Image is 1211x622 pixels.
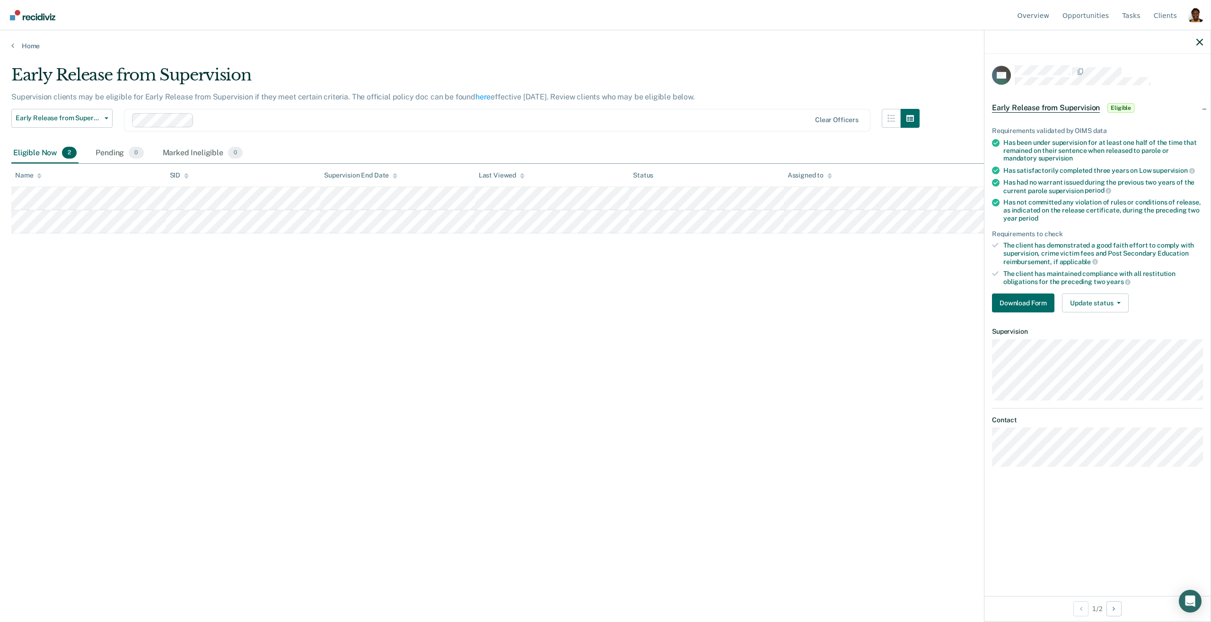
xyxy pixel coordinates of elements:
[1106,278,1131,285] span: years
[11,65,920,92] div: Early Release from Supervision
[1188,7,1203,22] button: Profile dropdown button
[170,171,189,179] div: SID
[11,143,79,164] div: Eligible Now
[228,147,243,159] span: 0
[479,171,525,179] div: Last Viewed
[129,147,143,159] span: 0
[1062,293,1129,312] button: Update status
[16,114,101,122] span: Early Release from Supervision
[992,293,1058,312] a: Navigate to form link
[1003,270,1203,286] div: The client has maintained compliance with all restitution obligations for the preceding two
[992,103,1100,113] span: Early Release from Supervision
[15,171,42,179] div: Name
[633,171,653,179] div: Status
[992,416,1203,424] dt: Contact
[1003,178,1203,195] div: Has had no warrant issued during the previous two years of the current parole supervision
[788,171,832,179] div: Assigned to
[1153,167,1194,174] span: supervision
[475,92,491,101] a: here
[11,42,1200,50] a: Home
[992,293,1054,312] button: Download Form
[1003,166,1203,175] div: Has satisfactorily completed three years on Low
[94,143,145,164] div: Pending
[1038,154,1073,162] span: supervision
[984,596,1211,621] div: 1 / 2
[992,230,1203,238] div: Requirements to check
[1003,139,1203,162] div: Has been under supervision for at least one half of the time that remained on their sentence when...
[11,92,695,101] p: Supervision clients may be eligible for Early Release from Supervision if they meet certain crite...
[992,328,1203,336] dt: Supervision
[984,93,1211,123] div: Early Release from SupervisionEligible
[1060,258,1098,266] span: applicable
[992,127,1203,135] div: Requirements validated by OIMS data
[1085,187,1111,194] span: period
[1073,601,1088,616] button: Previous Opportunity
[1003,241,1203,266] div: The client has demonstrated a good faith effort to comply with supervision, crime victim fees and...
[1106,601,1122,616] button: Next Opportunity
[1107,103,1134,113] span: Eligible
[815,116,859,124] div: Clear officers
[324,171,397,179] div: Supervision End Date
[1018,214,1038,222] span: period
[10,10,55,20] img: Recidiviz
[161,143,245,164] div: Marked Ineligible
[1179,590,1202,613] div: Open Intercom Messenger
[62,147,77,159] span: 2
[1003,198,1203,222] div: Has not committed any violation of rules or conditions of release, as indicated on the release ce...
